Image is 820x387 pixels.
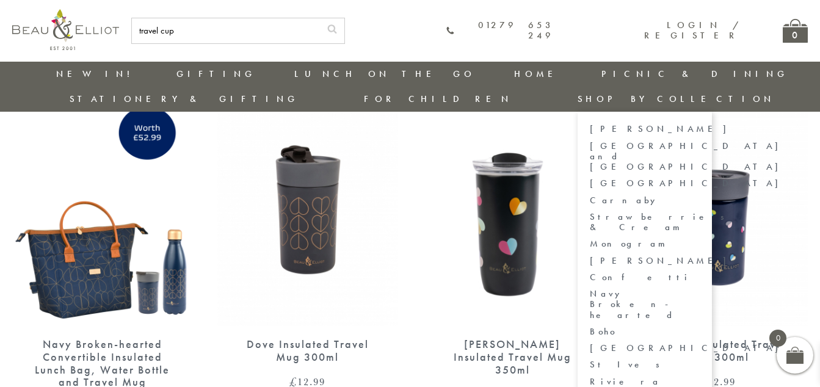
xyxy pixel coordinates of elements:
a: 01279 653 249 [446,20,554,42]
a: Confetti Insulated Travel Mug 350ml Confetti Insulated Travel Mug 300ml £12.99 [627,93,808,387]
a: [GEOGRAPHIC_DATA] [590,178,700,189]
span: 0 [769,330,786,347]
a: [PERSON_NAME] [590,124,700,134]
a: Login / Register [644,19,740,42]
a: 0 [783,19,808,43]
a: Lunch On The Go [294,68,475,80]
div: Dove Insulated Travel Mug 300ml [239,338,377,363]
a: [PERSON_NAME] [590,256,700,266]
img: Dove Grande Travel Mug 450ml [217,93,398,327]
a: Picnic & Dining [601,68,788,80]
input: SEARCH [132,18,320,43]
a: New in! [56,68,138,80]
a: Home [514,68,563,80]
div: Confetti Insulated Travel Mug 300ml [648,338,786,363]
a: For Children [364,93,512,105]
a: Navy Broken-hearted [590,289,700,320]
a: Carnaby [590,195,700,206]
div: [PERSON_NAME] Insulated Travel Mug 350ml [444,338,582,376]
img: Confetti Insulated Travel Mug 350ml [627,93,808,327]
a: Shop by collection [578,93,775,105]
a: St Ives [590,360,700,370]
a: Monogram [590,239,700,249]
a: Strawberries & Cream [590,212,700,233]
a: Gifting [176,68,256,80]
a: Dove Grande Travel Mug 450ml Dove Insulated Travel Mug 300ml £12.99 [217,93,398,387]
a: [GEOGRAPHIC_DATA] and [GEOGRAPHIC_DATA] [590,141,700,173]
a: Stationery & Gifting [70,93,299,105]
a: Boho [590,327,700,337]
img: Emily Insulated Travel Mug Emily Heart Travel Mug [423,93,603,327]
img: Navy Broken-hearted Convertible Lunch Bag, Water Bottle and Travel Mug [12,93,193,327]
a: Confetti [590,272,700,283]
a: Riviera [590,377,700,387]
a: [GEOGRAPHIC_DATA] [590,343,700,353]
img: logo [12,9,119,50]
